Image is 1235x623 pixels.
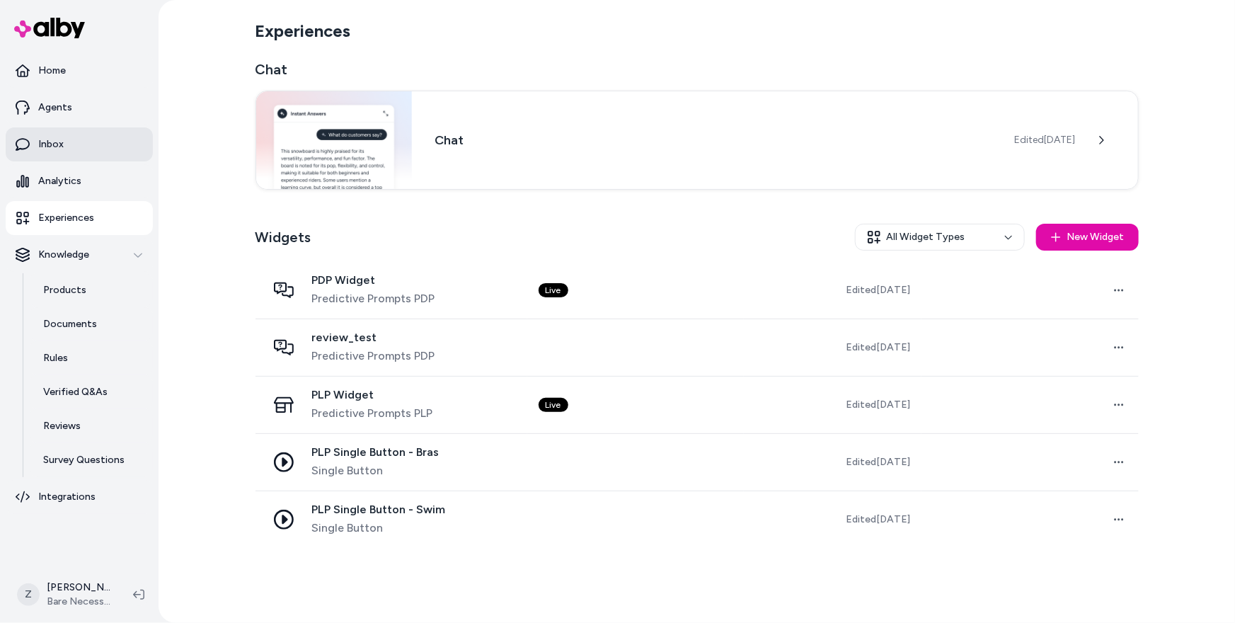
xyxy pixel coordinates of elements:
[312,290,435,307] span: Predictive Prompts PDP
[846,513,910,527] span: Edited [DATE]
[43,453,125,467] p: Survey Questions
[539,283,568,297] div: Live
[435,130,992,150] h3: Chat
[14,18,85,38] img: alby Logo
[38,248,89,262] p: Knowledge
[539,398,568,412] div: Live
[47,595,110,609] span: Bare Necessities
[38,101,72,115] p: Agents
[43,419,81,433] p: Reviews
[256,91,413,189] img: Chat widget
[6,480,153,514] a: Integrations
[312,331,435,345] span: review_test
[17,583,40,606] span: Z
[312,348,435,365] span: Predictive Prompts PDP
[38,64,66,78] p: Home
[8,572,122,617] button: Z[PERSON_NAME]Bare Necessities
[6,238,153,272] button: Knowledge
[312,405,433,422] span: Predictive Prompts PLP
[6,164,153,198] a: Analytics
[43,317,97,331] p: Documents
[29,409,153,443] a: Reviews
[1036,224,1139,251] button: New Widget
[255,20,351,42] h2: Experiences
[29,307,153,341] a: Documents
[47,581,110,595] p: [PERSON_NAME]
[29,375,153,409] a: Verified Q&As
[1015,133,1076,147] span: Edited [DATE]
[38,211,94,225] p: Experiences
[846,283,910,297] span: Edited [DATE]
[38,174,81,188] p: Analytics
[846,455,910,469] span: Edited [DATE]
[43,351,68,365] p: Rules
[846,398,910,412] span: Edited [DATE]
[846,341,910,355] span: Edited [DATE]
[312,388,433,402] span: PLP Widget
[43,385,108,399] p: Verified Q&As
[312,520,446,537] span: Single Button
[6,54,153,88] a: Home
[255,227,311,247] h2: Widgets
[312,273,435,287] span: PDP Widget
[29,443,153,477] a: Survey Questions
[855,224,1025,251] button: All Widget Types
[6,91,153,125] a: Agents
[29,341,153,375] a: Rules
[6,127,153,161] a: Inbox
[38,137,64,152] p: Inbox
[312,445,440,459] span: PLP Single Button - Bras
[255,59,1139,79] h2: Chat
[29,273,153,307] a: Products
[255,91,1139,190] a: Chat widgetChatEdited[DATE]
[43,283,86,297] p: Products
[6,201,153,235] a: Experiences
[38,490,96,504] p: Integrations
[312,462,440,479] span: Single Button
[312,503,446,517] span: PLP Single Button - Swim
